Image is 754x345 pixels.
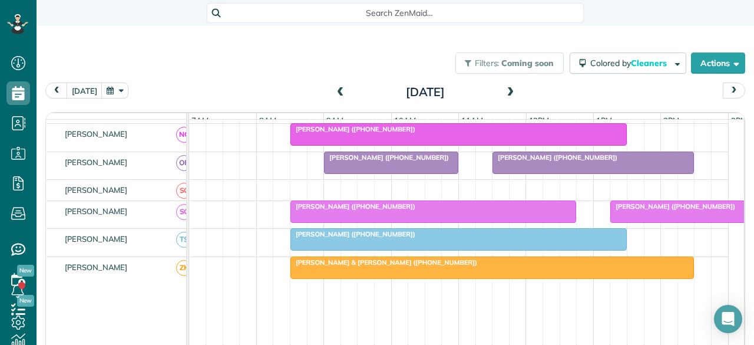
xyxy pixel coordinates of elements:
[62,206,130,216] span: [PERSON_NAME]
[323,153,449,162] span: [PERSON_NAME] ([PHONE_NUMBER])
[62,129,130,139] span: [PERSON_NAME]
[729,116,749,125] span: 3pm
[176,260,192,276] span: ZK
[176,127,192,143] span: NC
[62,185,130,195] span: [PERSON_NAME]
[62,234,130,244] span: [PERSON_NAME]
[723,83,745,98] button: next
[631,58,669,68] span: Cleaners
[501,58,554,68] span: Coming soon
[290,125,416,133] span: [PERSON_NAME] ([PHONE_NUMBER])
[475,58,500,68] span: Filters:
[492,153,618,162] span: [PERSON_NAME] ([PHONE_NUMBER])
[176,155,192,171] span: OR
[176,232,192,248] span: TS
[176,183,192,199] span: SC
[324,116,346,125] span: 9am
[392,116,418,125] span: 10am
[691,52,745,74] button: Actions
[352,86,499,98] h2: [DATE]
[594,116,614,125] span: 1pm
[459,116,485,125] span: 11am
[189,116,211,125] span: 7am
[290,202,416,211] span: [PERSON_NAME] ([PHONE_NUMBER])
[661,116,682,125] span: 2pm
[527,116,552,125] span: 12pm
[257,116,279,125] span: 8am
[570,52,686,74] button: Colored byCleaners
[610,202,736,211] span: [PERSON_NAME] ([PHONE_NUMBER])
[590,58,671,68] span: Colored by
[290,258,478,267] span: [PERSON_NAME] & [PERSON_NAME] ([PHONE_NUMBER])
[176,204,192,220] span: SC
[714,305,742,333] div: Open Intercom Messenger
[45,83,68,98] button: prev
[17,265,34,277] span: New
[290,230,416,238] span: [PERSON_NAME] ([PHONE_NUMBER])
[62,157,130,167] span: [PERSON_NAME]
[62,262,130,272] span: [PERSON_NAME]
[67,83,102,98] button: [DATE]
